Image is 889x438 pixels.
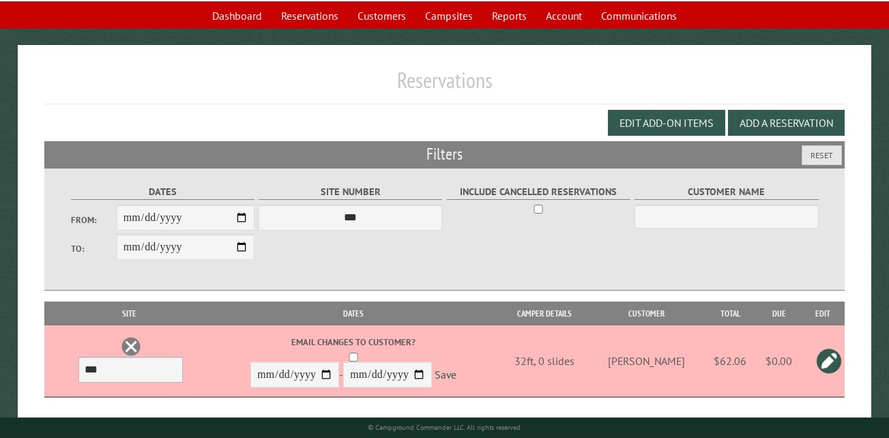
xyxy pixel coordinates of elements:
[417,3,481,29] a: Campsites
[435,368,456,382] a: Save
[500,325,589,397] td: 32ft, 0 slides
[800,302,845,325] th: Edit
[209,336,498,391] div: -
[538,3,590,29] a: Account
[207,302,500,325] th: Dates
[71,214,117,227] label: From:
[635,184,818,200] label: Customer Name
[259,184,442,200] label: Site Number
[44,67,845,104] h1: Reservations
[44,141,845,167] h2: Filters
[71,184,254,200] label: Dates
[608,110,725,136] button: Edit Add-on Items
[703,325,757,397] td: $62.06
[204,3,270,29] a: Dashboard
[273,3,347,29] a: Reservations
[447,184,630,200] label: Include Cancelled Reservations
[51,302,207,325] th: Site
[757,325,800,397] td: $0.00
[757,302,800,325] th: Due
[71,242,117,255] label: To:
[802,145,842,165] button: Reset
[728,110,845,136] button: Add a Reservation
[484,3,535,29] a: Reports
[349,3,414,29] a: Customers
[593,3,685,29] a: Communications
[500,302,589,325] th: Camper Details
[209,336,498,349] label: Email changes to customer?
[589,302,703,325] th: Customer
[368,423,522,432] small: © Campground Commander LLC. All rights reserved.
[121,336,141,357] a: Delete this reservation
[589,325,703,397] td: [PERSON_NAME]
[703,302,757,325] th: Total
